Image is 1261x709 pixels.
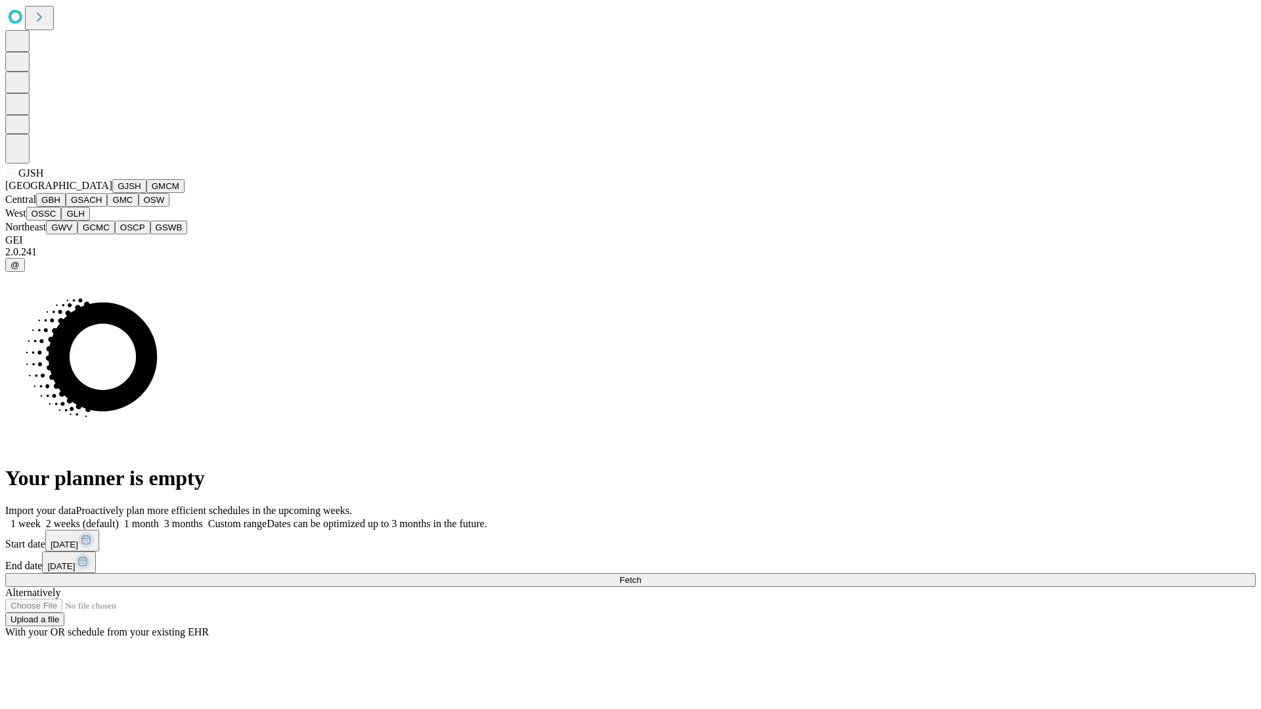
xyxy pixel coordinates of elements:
[146,179,185,193] button: GMCM
[115,221,150,234] button: OSCP
[5,180,112,191] span: [GEOGRAPHIC_DATA]
[107,193,138,207] button: GMC
[51,540,78,549] span: [DATE]
[26,207,62,221] button: OSSC
[5,234,1256,246] div: GEI
[112,179,146,193] button: GJSH
[45,530,99,551] button: [DATE]
[5,551,1256,573] div: End date
[5,626,209,637] span: With your OR schedule from your existing EHR
[5,466,1256,490] h1: Your planner is empty
[150,221,188,234] button: GSWB
[61,207,89,221] button: GLH
[5,505,76,516] span: Import your data
[5,530,1256,551] div: Start date
[5,246,1256,258] div: 2.0.241
[46,221,77,234] button: GWV
[46,518,119,529] span: 2 weeks (default)
[76,505,352,516] span: Proactively plan more efficient schedules in the upcoming weeks.
[5,587,60,598] span: Alternatively
[77,221,115,234] button: GCMC
[5,207,26,219] span: West
[5,194,36,205] span: Central
[66,193,107,207] button: GSACH
[267,518,487,529] span: Dates can be optimized up to 3 months in the future.
[18,167,43,179] span: GJSH
[47,561,75,571] span: [DATE]
[5,612,64,626] button: Upload a file
[5,221,46,232] span: Northeast
[208,518,267,529] span: Custom range
[42,551,96,573] button: [DATE]
[5,258,25,272] button: @
[11,518,41,529] span: 1 week
[139,193,170,207] button: OSW
[5,573,1256,587] button: Fetch
[619,575,641,585] span: Fetch
[11,260,20,270] span: @
[164,518,203,529] span: 3 months
[36,193,66,207] button: GBH
[124,518,159,529] span: 1 month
